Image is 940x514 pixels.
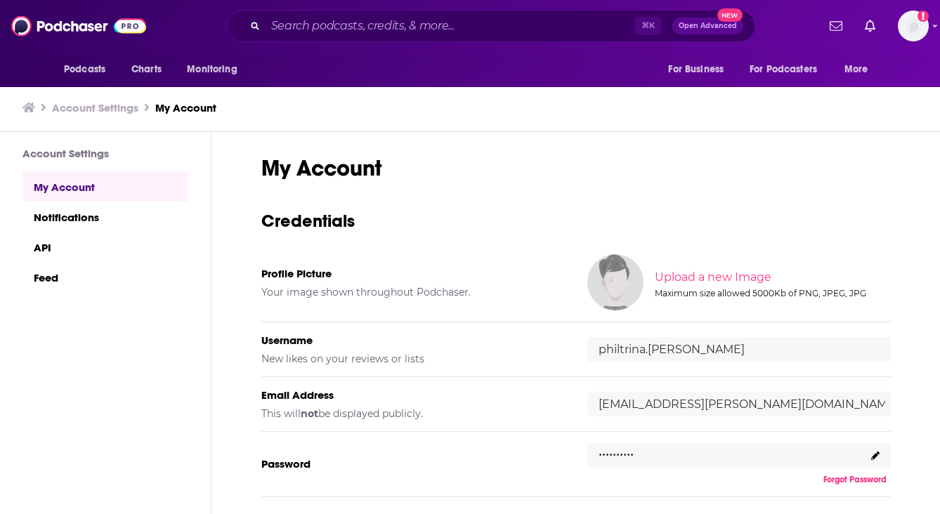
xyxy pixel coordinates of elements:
a: Notifications [22,202,188,232]
button: open menu [835,56,886,83]
a: Feed [22,262,188,292]
div: Search podcasts, credits, & more... [227,10,755,42]
input: username [587,337,891,362]
svg: Add a profile image [918,11,929,22]
span: For Podcasters [750,60,817,79]
button: Show profile menu [898,11,929,41]
button: open menu [177,56,255,83]
h5: Username [261,334,565,347]
input: email [587,392,891,416]
img: Podchaser - Follow, Share and Rate Podcasts [11,13,146,39]
img: User Profile [898,11,929,41]
span: More [844,60,868,79]
h1: My Account [261,154,891,182]
h5: Password [261,457,565,470]
a: Show notifications dropdown [824,14,848,38]
a: Charts [122,56,170,83]
img: Your profile image [587,254,644,310]
a: API [22,232,188,262]
span: Logged in as philtrina.farquharson [898,11,929,41]
p: .......... [599,440,634,460]
button: open menu [54,56,124,83]
button: Open AdvancedNew [672,18,743,34]
div: Maximum size allowed 5000Kb of PNG, JPEG, JPG [655,288,888,298]
span: Podcasts [64,60,105,79]
h5: Your image shown throughout Podchaser. [261,286,565,298]
span: Charts [131,60,162,79]
h3: Credentials [261,210,891,232]
a: My Account [155,101,216,114]
button: Forgot Password [819,474,891,485]
h5: Profile Picture [261,267,565,280]
b: not [301,407,318,420]
span: Open Advanced [679,22,737,29]
span: For Business [668,60,724,79]
a: My Account [22,171,188,202]
h3: Account Settings [22,147,188,160]
h5: New likes on your reviews or lists [261,352,565,365]
h5: This will be displayed publicly. [261,407,565,420]
button: open menu [658,56,741,83]
a: Show notifications dropdown [859,14,881,38]
h5: Email Address [261,388,565,402]
a: Account Settings [52,101,138,114]
span: Monitoring [187,60,237,79]
span: ⌘ K [635,17,661,35]
input: Search podcasts, credits, & more... [266,15,635,37]
span: New [717,8,743,22]
button: open menu [740,56,837,83]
